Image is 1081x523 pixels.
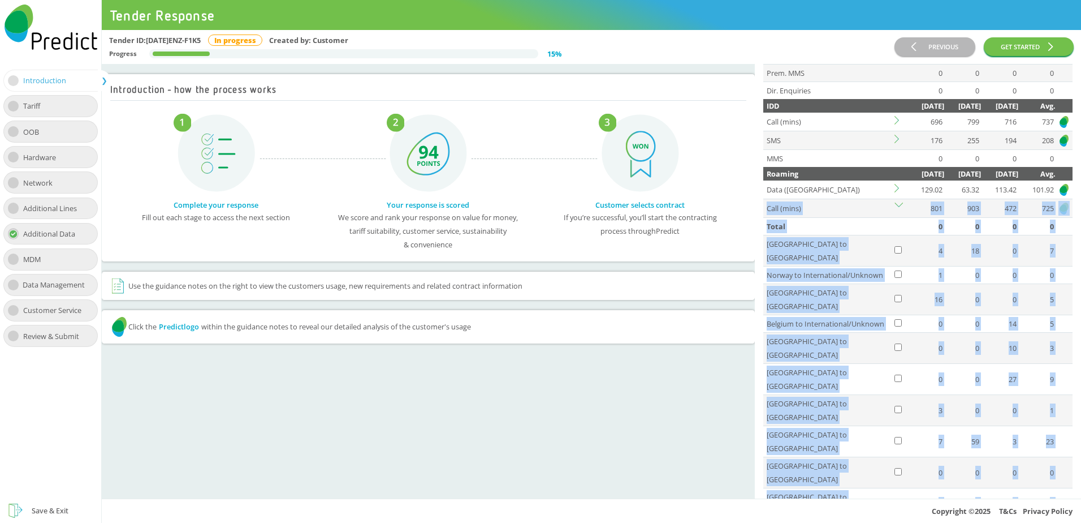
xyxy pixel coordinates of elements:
img: Predict Mobile [5,5,97,50]
td: 0 [981,150,1018,168]
td: 9 [1018,364,1056,395]
div: Save & Exit [32,504,68,517]
td: 23 [1018,426,1056,457]
td: 0 [981,82,1018,99]
td: Belgium to International/Unknown [763,315,893,333]
td: 0 [907,315,944,333]
td: 0 [944,284,981,315]
td: [GEOGRAPHIC_DATA] to [GEOGRAPHIC_DATA] [763,364,893,395]
td: 5 [907,488,944,520]
div: In progress [208,35,262,46]
td: 903 [944,199,981,218]
td: 0 [1018,218,1056,235]
td: MMS [763,150,893,168]
td: 14 [981,315,1018,333]
td: 0 [981,235,1018,267]
td: Data ([GEOGRAPHIC_DATA]) [763,181,893,199]
div: Avg. [1018,167,1056,181]
td: 0 [1018,82,1056,99]
td: Call (mins) [763,113,893,131]
td: 0 [981,395,1018,426]
td: 0 [944,457,981,488]
div: OOB [23,125,47,139]
td: 0 [981,488,1018,520]
td: [GEOGRAPHIC_DATA] to [GEOGRAPHIC_DATA] [763,457,893,488]
td: 0 [944,64,981,82]
td: 0 [981,284,1018,315]
div: Introduction [23,74,75,87]
td: 0 [1018,267,1056,284]
div: [DATE] [944,99,981,113]
div: [DATE] [907,167,944,181]
td: 5 [1018,315,1056,333]
td: Dir. Enquiries [763,82,893,99]
div: [DATE] [981,167,1018,181]
div: Customer Service [23,303,90,317]
td: 0 [944,315,981,333]
div: Additional Data [23,227,84,241]
div: Use the guidance notes on the right to view the customers usage, new requirements and related con... [110,277,746,295]
td: 10 [981,333,1018,364]
td: 0 [944,333,981,364]
td: 0 [981,64,1018,82]
div: [DATE] [944,167,981,181]
div: Customer selects contract [545,199,736,211]
td: 27 [981,364,1018,395]
td: 3 [907,395,944,426]
div: IDD [767,99,893,113]
p: If you’re successful, you’ll start the contracting process through Predict [543,211,738,238]
a: Privacy Policy [1023,506,1073,516]
td: Call (mins) [763,199,893,218]
div: [DATE] [907,99,944,113]
td: 737 [1018,113,1056,131]
div: Copyright © 2025 [102,499,1081,523]
td: [GEOGRAPHIC_DATA] to [GEOGRAPHIC_DATA] [763,395,893,426]
td: 801 [907,199,944,218]
td: 0 [1018,150,1056,168]
td: 0 [944,150,981,168]
td: 0 [1018,64,1056,82]
img: Predict Mobile [1058,134,1070,148]
td: 18 [944,235,981,267]
div: Tender ID: [DATE]ENZ-F1K5 Created by: Customer [109,33,895,47]
img: Predict Mobile [1058,202,1070,216]
div: Roaming [767,167,893,181]
td: 725 [1018,199,1056,218]
td: 2 [1018,488,1056,520]
td: 0 [907,364,944,395]
td: 7 [907,426,944,457]
td: 255 [944,131,981,149]
div: 15 % [547,47,561,61]
td: 113.42 [981,181,1018,199]
td: 4 [907,235,944,267]
td: 5 [1018,284,1056,315]
td: 63.32 [944,181,981,199]
img: Predict Mobile [1058,183,1070,197]
td: 0 [944,82,981,99]
td: 16 [907,284,944,315]
div: Network [23,176,61,190]
div: Click the within the guidance notes to reveal our detailed analysis of the customer's usage [110,315,746,338]
div: Progress [109,47,137,61]
td: Total [763,218,893,235]
td: 176 [907,131,944,149]
td: 0 [944,364,981,395]
div: Complete your response [121,199,312,211]
td: 0 [907,457,944,488]
td: 208 [1018,131,1056,149]
div: Your response is scored [333,199,524,211]
p: Fill out each stage to access the next section [119,211,314,224]
div: Tariff [23,99,49,113]
td: 7 [1018,235,1056,267]
td: 716 [981,113,1018,131]
td: 0 [944,218,981,235]
img: Predict Mobile [1058,115,1070,129]
td: 0 [981,267,1018,284]
td: 59 [944,426,981,457]
div: MDM [23,252,49,266]
td: SMS [763,131,893,149]
td: 1 [1018,395,1056,426]
td: 3 [981,426,1018,457]
td: 101.92 [1018,181,1056,199]
td: 0 [944,267,981,284]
